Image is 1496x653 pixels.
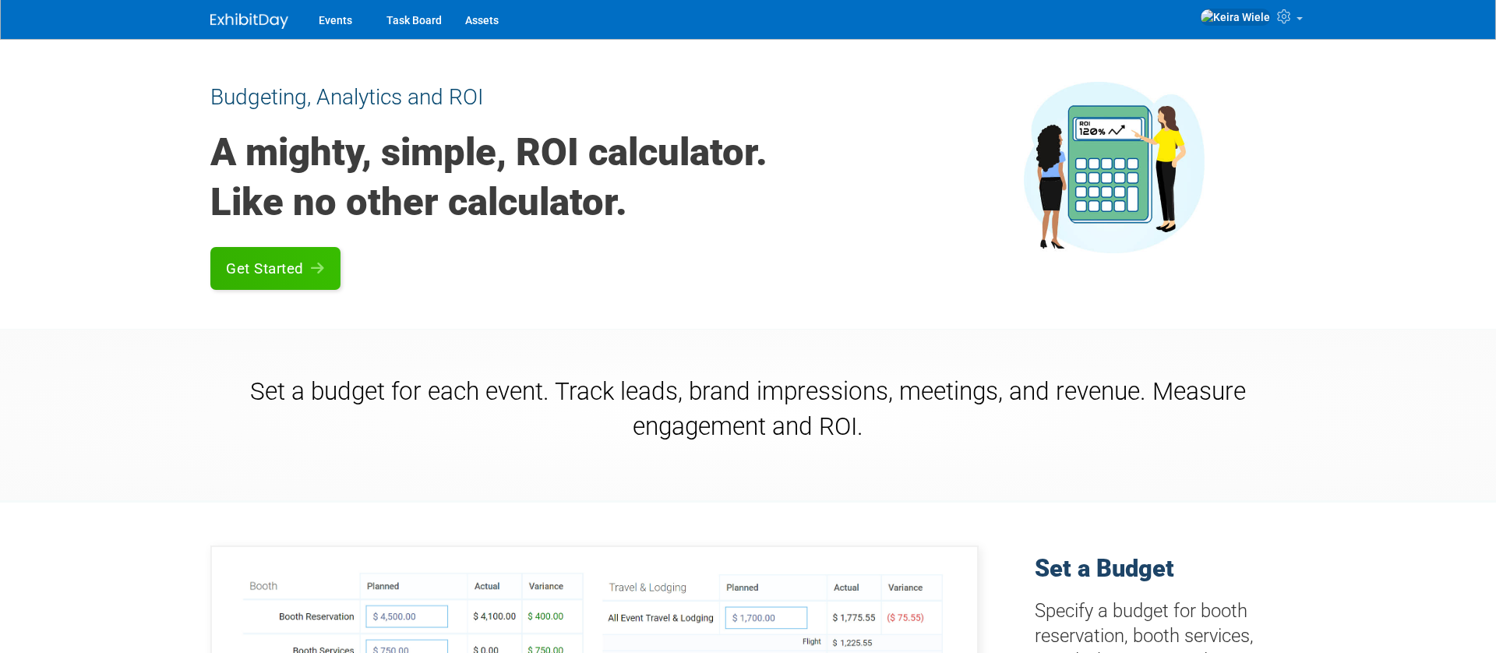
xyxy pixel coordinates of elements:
div: A mighty, simple, ROI calculator. [210,120,919,178]
h1: Budgeting, Analytics and ROI [210,82,919,112]
a: Get Started [210,247,340,290]
img: Calculate ROI for your Trade Shows [1024,82,1205,253]
div: Like no other calculator. [210,178,919,228]
img: ExhibitDay [210,13,288,29]
img: Keira Wiele [1200,9,1271,26]
div: Set a budget for each event. Track leads, brand impressions, meetings, and revenue. Measure engag... [210,355,1286,475]
h2: Set a Budget [1035,545,1286,584]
